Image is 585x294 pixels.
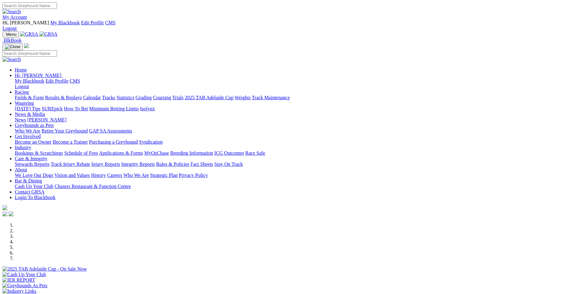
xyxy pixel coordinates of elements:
input: Search [2,2,57,9]
a: Careers [107,173,122,178]
a: We Love Our Dogs [15,173,53,178]
a: Syndication [139,139,163,145]
a: Isolynx [140,106,155,111]
a: Racing [15,89,29,95]
a: Edit Profile [81,20,104,25]
a: Hi, [PERSON_NAME] [15,73,63,78]
a: Wagering [15,100,34,106]
a: Vision and Values [54,173,90,178]
a: Calendar [83,95,101,100]
img: Industry Links [2,288,36,294]
span: Hi, [PERSON_NAME] [15,73,61,78]
a: Chasers Restaurant & Function Centre [55,184,131,189]
a: My Blackbook [15,78,44,84]
a: How To Bet [64,106,88,111]
a: Minimum Betting Limits [89,106,139,111]
a: Fields & Form [15,95,44,100]
a: Retire Your Greyhound [42,128,88,133]
img: facebook.svg [2,211,7,216]
img: logo-grsa-white.png [24,43,29,48]
a: 2025 TAB Adelaide Cup [185,95,233,100]
a: News & Media [15,112,45,117]
a: Industry [15,145,31,150]
div: Greyhounds as Pets [15,128,583,134]
img: GRSA [20,31,38,37]
a: Strategic Plan [150,173,178,178]
div: Care & Integrity [15,161,583,167]
a: Schedule of Fees [64,150,98,156]
div: Wagering [15,106,583,112]
a: Who We Are [123,173,149,178]
a: News [15,117,26,122]
a: History [91,173,106,178]
a: Tracks [102,95,115,100]
a: BlkBook [2,38,22,43]
a: CMS [105,20,116,25]
div: Industry [15,150,583,156]
a: MyOzChase [144,150,169,156]
span: Menu [6,32,16,37]
a: Cash Up Your Club [15,184,53,189]
div: News & Media [15,117,583,123]
img: Cash Up Your Club [2,272,46,277]
a: Privacy Policy [179,173,208,178]
a: Who We Are [15,128,40,133]
div: Hi, [PERSON_NAME] [15,78,583,89]
a: Stay On Track [214,161,243,167]
a: Home [15,67,27,72]
img: Close [5,44,20,49]
a: Get Involved [15,134,41,139]
img: IER REPORT [2,277,35,283]
a: Weights [235,95,251,100]
a: Track Injury Rebate [51,161,90,167]
a: GAP SA Assessments [89,128,132,133]
a: Bookings & Scratchings [15,150,63,156]
img: Search [2,9,21,14]
a: Greyhounds as Pets [15,123,54,128]
img: 2025 TAB Adelaide Cup - On Sale Now [2,266,87,272]
a: My Account [2,14,27,20]
a: Applications & Forms [99,150,143,156]
img: logo-grsa-white.png [2,205,7,210]
a: Grading [136,95,152,100]
a: Logout [2,26,17,31]
a: Bar & Dining [15,178,42,183]
a: Stewards Reports [15,161,49,167]
a: Login To Blackbook [15,195,56,200]
img: GRSA [39,31,58,37]
span: Hi, [PERSON_NAME] [2,20,49,25]
input: Search [2,50,57,57]
a: Coursing [153,95,171,100]
a: Fact Sheets [191,161,213,167]
a: Become a Trainer [53,139,88,145]
a: About [15,167,27,172]
a: Care & Integrity [15,156,47,161]
a: Trials [172,95,183,100]
a: [PERSON_NAME] [27,117,66,122]
span: BlkBook [4,38,22,43]
a: Race Safe [245,150,265,156]
img: Greyhounds As Pets [2,283,47,288]
a: Edit Profile [46,78,68,84]
a: Results & Replays [45,95,82,100]
a: Rules & Policies [156,161,189,167]
a: ICG Outcomes [214,150,244,156]
a: SUREpick [42,106,63,111]
div: Racing [15,95,583,100]
a: Become an Owner [15,139,51,145]
img: Search [2,57,21,62]
div: About [15,173,583,178]
div: Get Involved [15,139,583,145]
a: Statistics [117,95,134,100]
img: twitter.svg [9,211,14,216]
a: Breeding Information [170,150,213,156]
a: Contact GRSA [15,189,44,194]
a: CMS [70,78,80,84]
button: Toggle navigation [2,43,23,50]
div: My Account [2,20,583,31]
a: Injury Reports [91,161,120,167]
a: My Blackbook [50,20,80,25]
a: Track Maintenance [252,95,290,100]
div: Bar & Dining [15,184,583,189]
a: Purchasing a Greyhound [89,139,138,145]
